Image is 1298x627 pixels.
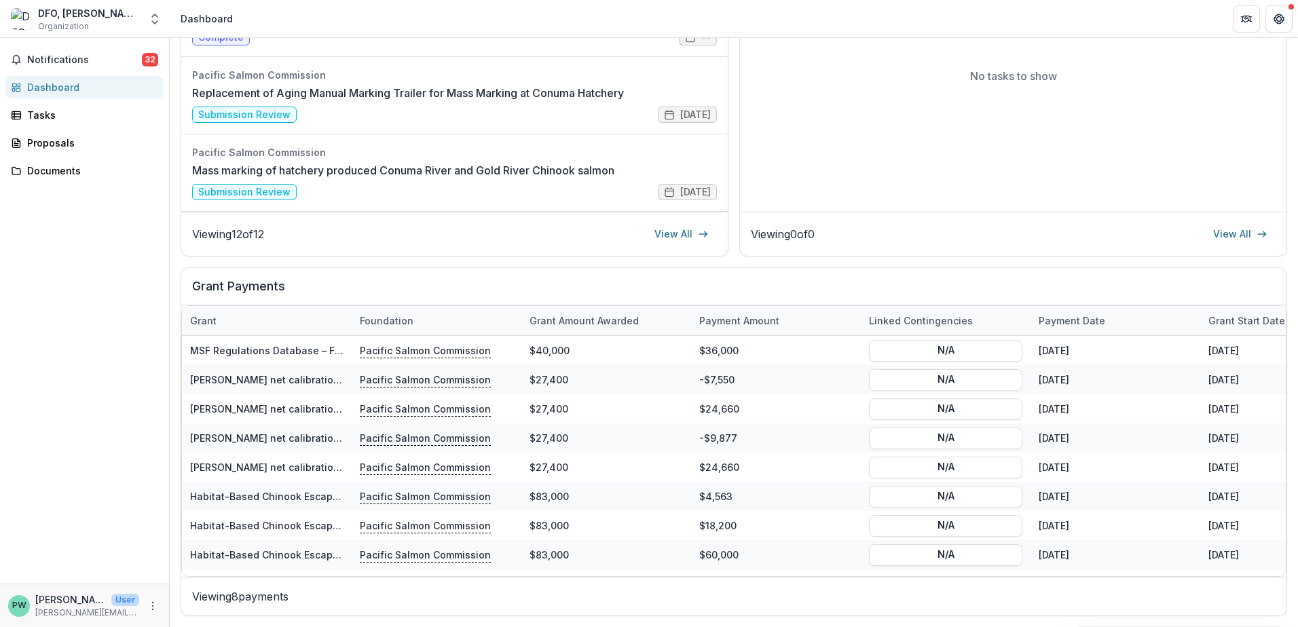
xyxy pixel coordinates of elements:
h2: Grant Payments [192,279,1276,305]
p: Pacific Salmon Commission [360,372,491,387]
div: Payment date [1031,306,1200,335]
a: [PERSON_NAME] net calibration study for the Round Island Test Fishery (60 mesh multi-strand to 90... [190,403,817,415]
div: Foundation [352,306,521,335]
button: N/A [869,544,1022,565]
p: [PERSON_NAME][EMAIL_ADDRESS][DOMAIN_NAME] [35,607,139,619]
p: Pacific Salmon Commission [360,430,491,445]
a: Proposals [5,132,164,154]
div: Linked Contingencies [861,313,981,328]
div: $40,000 [521,336,691,365]
p: Pacific Salmon Commission [360,459,491,474]
div: Proposals [27,136,153,150]
a: MSF Regulations Database – FRIS Query/Export Tool [190,345,437,356]
div: $24,660 [691,453,861,482]
a: [PERSON_NAME] net calibration study for the Round Island Test Fishery (60 mesh multi-strand to 90... [190,374,817,385]
div: [DATE] [1031,540,1200,569]
div: Payment date [1031,313,1113,328]
div: [DATE] [1031,511,1200,540]
span: Organization [38,20,89,33]
a: [PERSON_NAME] net calibration study for the Round Island Test Fishery (60 mesh multi-strand to 90... [190,432,814,444]
div: Dashboard [181,12,233,26]
button: Partners [1233,5,1260,33]
button: Open entity switcher [145,5,164,33]
div: [DATE] [1031,394,1200,423]
div: Linked Contingencies [861,306,1031,335]
div: Grant [182,306,352,335]
button: N/A [869,398,1022,419]
button: Get Help [1265,5,1293,33]
div: Dashboard [27,80,153,94]
div: Foundation [352,313,422,328]
a: Replacement of Aging Manual Marking Trailer for Mass Marking at Conuma Hatchery [192,85,624,101]
div: $27,400 [521,394,691,423]
div: [DATE] [1031,423,1200,453]
a: Habitat-Based Chinook Escapement Goal Calibration: [PERSON_NAME] River, [GEOGRAPHIC_DATA] [190,520,653,531]
p: No tasks to show [970,68,1057,84]
div: $83,000 [521,540,691,569]
div: $83,000 [521,511,691,540]
div: $60,000 [691,540,861,569]
div: Pieter Van Will [12,601,26,610]
nav: breadcrumb [175,9,238,28]
button: More [145,598,161,614]
div: Documents [27,164,153,178]
div: [DATE] [1031,365,1200,394]
div: $27,400 [521,423,691,453]
p: Pacific Salmon Commission [360,547,491,562]
div: Payment Amount [691,306,861,335]
a: Documents [5,159,164,182]
a: [PERSON_NAME] net calibration study for the Round Island Test Fishery (60 mesh multi-strand to 90... [190,461,814,473]
div: $36,000 [691,336,861,365]
div: Grant amount awarded [521,313,647,328]
a: Mass marking of hatchery produced Conuma River and Gold River Chinook salmon [192,162,614,178]
p: Pacific Salmon Commission [360,401,491,416]
button: N/A [869,514,1022,536]
div: Grant amount awarded [521,306,691,335]
div: DFO, [PERSON_NAME] River [38,6,140,20]
p: Pacific Salmon Commission [360,343,491,358]
button: N/A [869,368,1022,390]
div: $18,200 [691,511,861,540]
button: N/A [869,456,1022,478]
p: Pacific Salmon Commission [360,489,491,503]
a: Dashboard [5,76,164,98]
span: Notifications [27,54,142,66]
div: -$9,877 [691,423,861,453]
p: [PERSON_NAME] [35,592,106,607]
div: [DATE] [1031,453,1200,482]
div: [DATE] [1031,336,1200,365]
div: $27,400 [521,453,691,482]
p: Pacific Salmon Commission [360,518,491,533]
div: -$7,550 [691,365,861,394]
div: [DATE] [1031,482,1200,511]
div: $83,000 [521,482,691,511]
a: View All [1205,223,1276,245]
div: $24,660 [691,394,861,423]
p: Viewing 8 payments [192,588,1276,605]
div: Payment Amount [691,313,787,328]
img: DFO, Campbell River [11,8,33,30]
div: Tasks [27,108,153,122]
button: N/A [869,485,1022,507]
div: Grant [182,313,225,328]
button: N/A [869,427,1022,449]
div: $27,400 [521,365,691,394]
a: Habitat-Based Chinook Escapement Goal Calibration: [PERSON_NAME] River, [GEOGRAPHIC_DATA] [190,491,653,502]
a: Habitat-Based Chinook Escapement Goal Calibration: [PERSON_NAME] River, [GEOGRAPHIC_DATA] [190,549,653,560]
a: Tasks [5,104,164,126]
p: User [111,594,139,606]
a: View All [646,223,717,245]
button: N/A [869,339,1022,361]
div: $4,563 [691,482,861,511]
p: Viewing 12 of 12 [192,226,264,242]
p: Viewing 0 of 0 [751,226,815,242]
button: Notifications32 [5,49,164,71]
div: Grant start date [1200,313,1293,328]
span: 32 [142,53,158,66]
